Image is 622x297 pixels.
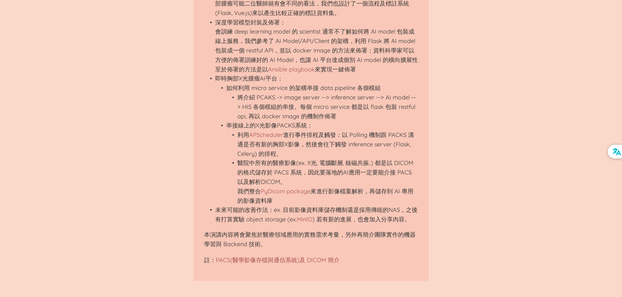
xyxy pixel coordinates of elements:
li: 醫院中所有的醫療影像(ex. X光, 電腦斷層, 核磁共振..) 都是以 DICOM 的格式儲存於 PACS 系統，因此要落地的AI應用一定要能介接 PACS 以及解析DICOM。 我們整合 來... [237,158,418,205]
a: Ansible playbook [268,66,315,73]
p: 註： [204,256,418,265]
li: 深度學習模型封裝及佈署： 會訓練 deep learning model 的 scientist 通常不了解如何將 AI model 包裝成線上服務，我們參考了 AI Model/API/Cli... [215,18,418,74]
li: 將介紹 PCAKS -> image server --> inference server --> AI model --> HIS 各個模組的串接。每個 micro service 都是以 ... [237,93,418,121]
li: 即時胸部X光腫瘤AI平台： [215,74,418,205]
li: 未來可能的改善作法：ex. 目前影像資料庫儲存機制還是採用傳統的NAS，之後有打算實驗 object storage (ex. ) 若有新的進展，也會加入分享內容。 [215,205,418,224]
li: 串接線上的X光影像PACKS系統： [226,121,418,205]
a: PACS(醫學影像存檔與通信系統)及 DICOM 簡介 [216,256,340,264]
li: 利用 進行事件排程及觸發：以 Polling 機制跟 PACKS 溝通是否有新的胸部X影像，然後會往下觸發 inference server (Flask, Celery) 的排程。 [237,130,418,158]
p: 本演講內容將會聚焦於醫療領域應用的實務需求考量，另外再簡介團隊實作的機器學習與 Backend 技術。 [204,230,418,249]
a: MinIO [297,215,312,223]
a: APScheduler [249,131,283,139]
a: PyDicom package [261,187,311,195]
li: 如何利用 micro service 的架構串接 data pipeline 各個模組 [226,83,418,121]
